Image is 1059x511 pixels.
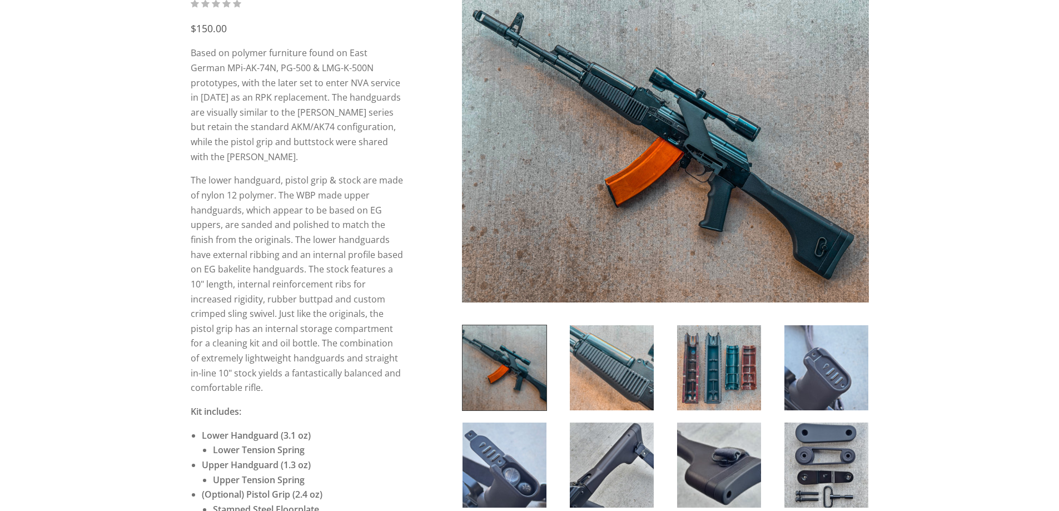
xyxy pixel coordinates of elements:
[463,423,546,508] img: East German AK-74 Prototype Furniture
[570,325,654,410] img: East German AK-74 Prototype Furniture
[784,325,868,410] img: East German AK-74 Prototype Furniture
[570,423,654,508] img: East German AK-74 Prototype Furniture
[202,459,311,471] strong: Upper Handguard (1.3 oz)
[784,423,868,508] img: East German AK-74 Prototype Furniture
[213,444,305,456] strong: Lower Tension Spring
[213,474,305,486] strong: Upper Tension Spring
[677,325,761,410] img: East German AK-74 Prototype Furniture
[677,423,761,508] img: East German AK-74 Prototype Furniture
[191,173,404,395] p: The lower handguard, pistol grip & stock are made of nylon 12 polymer. The WBP made upper handgua...
[202,488,322,500] strong: (Optional) Pistol Grip (2.4 oz)
[191,405,241,418] strong: Kit includes:
[191,22,227,35] span: $150.00
[463,325,546,410] img: East German AK-74 Prototype Furniture
[202,429,311,441] strong: Lower Handguard (3.1 oz)
[191,46,404,164] p: Based on polymer furniture found on East German MPi-AK-74N, PG-500 & LMG-K-500N prototypes, with ...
